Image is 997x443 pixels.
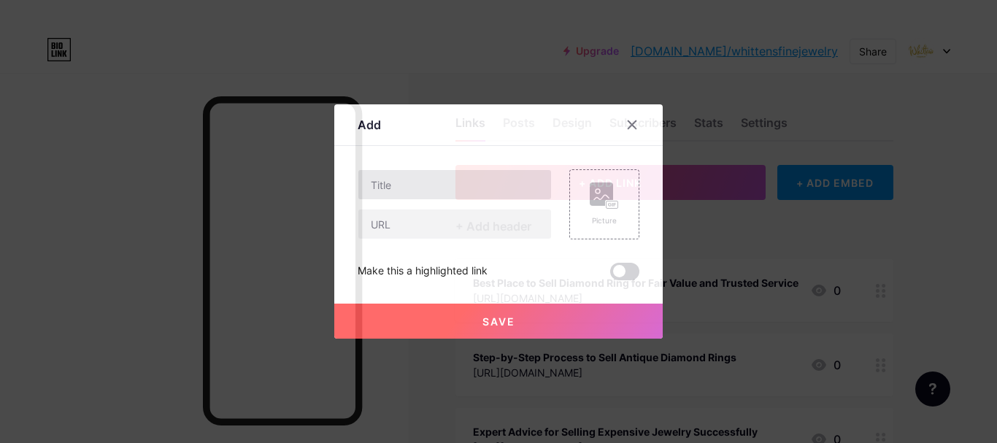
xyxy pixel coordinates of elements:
[358,263,488,280] div: Make this a highlighted link
[482,315,515,328] span: Save
[358,116,381,134] div: Add
[590,215,619,226] div: Picture
[358,170,551,199] input: Title
[334,304,663,339] button: Save
[358,209,551,239] input: URL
